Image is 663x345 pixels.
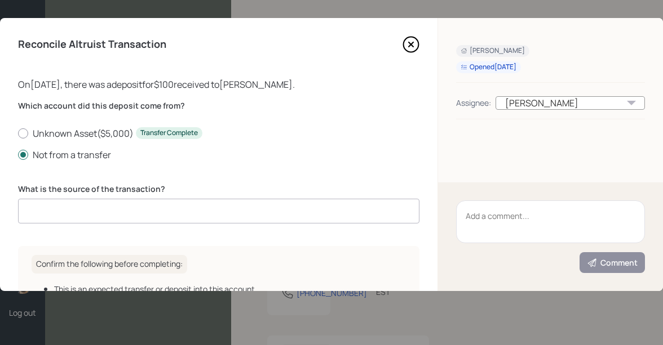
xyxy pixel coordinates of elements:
h4: Reconcile Altruist Transaction [18,38,166,51]
div: Assignee: [456,97,491,109]
label: What is the source of the transaction? [18,183,419,195]
button: Comment [580,252,645,273]
div: [PERSON_NAME] [496,96,645,110]
h6: Confirm the following before completing: [32,255,187,274]
label: Unknown Asset ( $5,000 ) [18,127,419,140]
div: Comment [587,257,638,268]
div: On [DATE] , there was a deposit for $100 received to [PERSON_NAME] . [18,78,419,91]
label: Not from a transfer [18,149,419,161]
div: This is an expected transfer or deposit into this account [54,283,406,295]
div: Transfer Complete [140,128,198,138]
div: Opened [DATE] [461,62,516,72]
div: [PERSON_NAME] [461,46,525,56]
label: Which account did this deposit come from? [18,100,419,111]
